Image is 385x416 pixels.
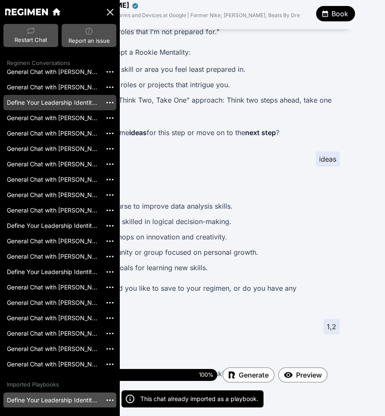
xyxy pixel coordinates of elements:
button: Collapse [106,8,115,17]
span: VP Marketing, Platforms and Devices at Google | Former Nike; [PERSON_NAME]; Beats By Dre Exec [71,12,300,25]
a: General Chat with [PERSON_NAME][[DATE]] [3,156,102,172]
a: General Chat with [PERSON_NAME][[DATE]] [3,326,102,341]
div: ideas [316,151,340,167]
img: More options [105,67,115,77]
li: Identify a skill or area you feel least prepared in. [86,63,336,75]
div: 1,2 [323,319,340,334]
img: More options [105,344,115,354]
a: General Chat with [PERSON_NAME][[DATE]] [3,141,102,156]
a: Define Your Leadership Identity[[DATE]] [3,392,102,408]
img: More options [105,298,115,307]
a: General Chat with [PERSON_NAME] [20250521_160955] [3,64,102,80]
a: General Chat with [PERSON_NAME][[DATE]] [3,310,102,326]
img: More options [105,144,115,153]
img: More options [105,190,115,200]
img: More options [105,206,115,215]
a: General Chat with [PERSON_NAME][[DATE]] [3,341,102,357]
button: Report an issueReport an issue [62,24,116,47]
a: General Chat with [PERSON_NAME][[DATE]] [3,295,102,310]
img: More options [105,98,115,107]
span: Preview [296,370,322,380]
img: More options [105,113,115,123]
img: More options [105,252,115,261]
li: Find a mentor skilled in logical decision-making. [73,215,336,227]
a: General Chat with [PERSON_NAME][[DATE]] [3,203,102,218]
img: Report an issue [85,27,93,35]
div: Regimen Conversations [3,59,116,68]
li: Set monthly goals for learning new skills. [73,262,336,274]
a: General Chat with [PERSON_NAME][[DATE]] [3,357,102,372]
span: Restart Chat [15,36,47,44]
button: Book [316,6,355,21]
a: Regimen home [51,7,62,17]
span: Generate [239,370,269,380]
div: This chat already imported as a playbook. [140,395,258,403]
img: More options [105,329,115,338]
img: More options [105,360,115,369]
a: Regimen home [5,9,48,15]
p: Which ideas would you like to save to your regimen, or do you have any suggestions? [62,282,336,306]
span: Book [332,9,348,19]
div: Click this button to generate my playbook [222,367,275,383]
a: General Chat with [PERSON_NAME][[DATE]] [3,126,102,141]
img: More options [105,175,115,184]
a: General Chat with [PERSON_NAME][[DATE]] [3,172,102,187]
button: Preview [278,367,328,383]
strong: next step [245,128,276,137]
img: More options [105,236,115,246]
div: Imported Playbooks [3,381,116,389]
img: More options [105,283,115,292]
a: General Chat with [PERSON_NAME][[DATE]] [3,249,102,264]
a: General Chat with [PERSON_NAME][[DATE]] [3,280,102,295]
strong: ideas [129,128,147,137]
p: : Adopt a Rookie Mentality: [75,46,336,58]
img: Restart Chat [27,27,35,34]
img: More options [105,159,115,169]
a: Define Your Leadership Identity[[DATE]] [3,218,102,233]
a: Define Your Leadership Identity[[DATE]] [3,264,102,280]
img: More options [105,83,115,92]
img: More options [105,267,115,277]
img: More options [105,221,115,230]
img: More options [105,129,115,138]
a: Define Your Leadership Identity[[DATE]] [3,95,102,110]
button: Restart ChatRestart Chat [3,24,58,47]
p: Would you like some for this step or move on to the ? [62,127,336,139]
img: Regimen logo [5,9,48,15]
li: Use the “Think Two, Take One” approach: Think two steps ahead, take one step now. [86,94,336,118]
img: More options [105,395,115,405]
li: Join a community or group focused on personal growth. [73,246,336,258]
li: Enroll in a course to improve data analysis skills. [73,200,336,212]
a: General Chat with [PERSON_NAME] [20250506_023902] [3,80,102,95]
a: General Chat with [PERSON_NAME][[DATE]] [3,110,102,126]
img: More options [105,313,115,323]
li: Research roles or projects that intrigue you. [86,79,336,91]
li: Attend workshops on innovation and creativity. [73,231,336,243]
a: General Chat with [PERSON_NAME][[DATE]] [3,187,102,203]
button: Generate [222,367,275,383]
span: Report an issue [68,37,110,45]
p: : [62,180,336,192]
p: Updated : [62,347,304,359]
